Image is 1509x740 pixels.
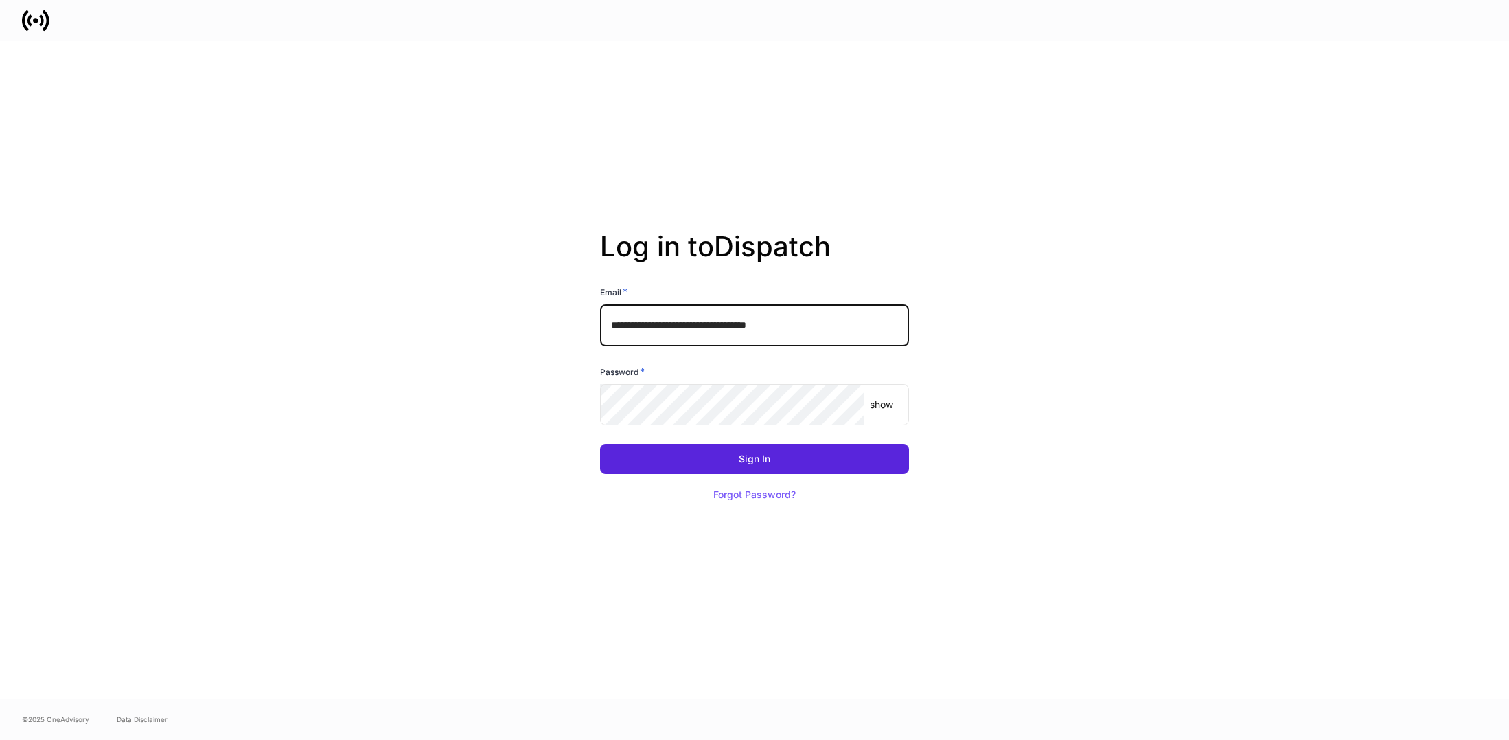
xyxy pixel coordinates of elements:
h2: Log in to Dispatch [600,230,909,285]
span: © 2025 OneAdvisory [22,714,89,725]
div: Forgot Password? [713,490,796,500]
p: show [870,398,893,412]
a: Data Disclaimer [117,714,168,725]
h6: Email [600,285,627,299]
div: Sign In [739,454,770,464]
h6: Password [600,365,645,379]
button: Sign In [600,444,909,474]
button: Forgot Password? [696,480,813,510]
